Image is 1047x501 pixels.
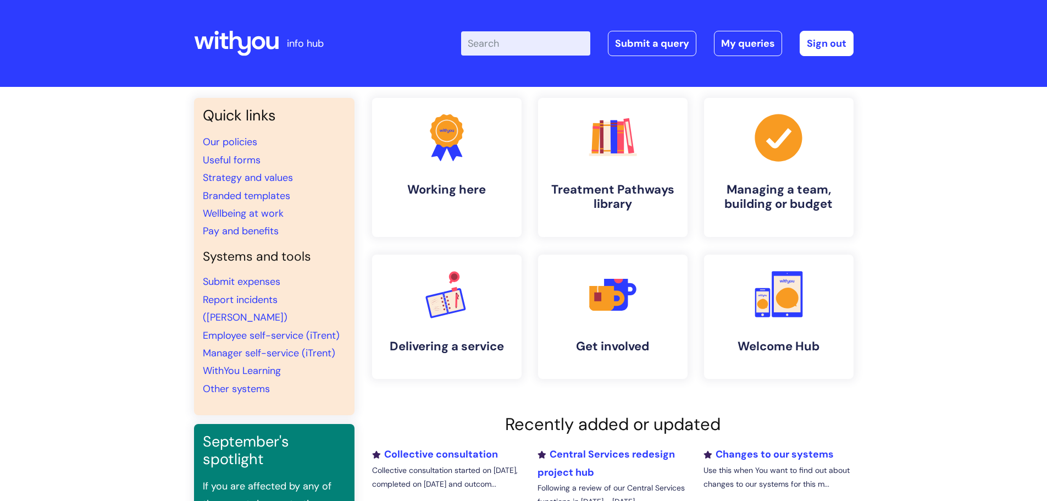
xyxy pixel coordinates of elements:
[203,433,346,469] h3: September's spotlight
[203,346,335,360] a: Manager self-service (iTrent)
[461,31,590,56] input: Search
[538,98,688,237] a: Treatment Pathways library
[372,414,854,434] h2: Recently added or updated
[547,339,679,354] h4: Get involved
[704,255,854,379] a: Welcome Hub
[203,171,293,184] a: Strategy and values
[547,183,679,212] h4: Treatment Pathways library
[713,339,845,354] h4: Welcome Hub
[372,448,498,461] a: Collective consultation
[372,464,522,491] p: Collective consultation started on [DATE], completed on [DATE] and outcom...
[203,224,279,238] a: Pay and benefits
[703,448,834,461] a: Changes to our systems
[287,35,324,52] p: info hub
[203,207,284,220] a: Wellbeing at work
[203,364,281,377] a: WithYou Learning
[203,275,280,288] a: Submit expenses
[704,98,854,237] a: Managing a team, building or budget
[203,382,270,395] a: Other systems
[538,448,675,478] a: Central Services redesign project hub
[713,183,845,212] h4: Managing a team, building or budget
[381,183,513,197] h4: Working here
[203,293,287,324] a: Report incidents ([PERSON_NAME])
[203,107,346,124] h3: Quick links
[372,98,522,237] a: Working here
[703,464,853,491] p: Use this when You want to find out about changes to our systems for this m...
[538,255,688,379] a: Get involved
[800,31,854,56] a: Sign out
[608,31,696,56] a: Submit a query
[461,31,854,56] div: | -
[203,135,257,148] a: Our policies
[714,31,782,56] a: My queries
[203,189,290,202] a: Branded templates
[203,329,340,342] a: Employee self-service (iTrent)
[203,249,346,265] h4: Systems and tools
[372,255,522,379] a: Delivering a service
[203,153,261,167] a: Useful forms
[381,339,513,354] h4: Delivering a service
